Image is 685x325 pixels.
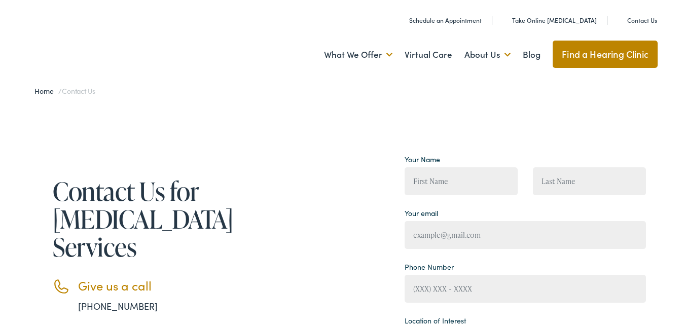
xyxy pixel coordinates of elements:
a: [PHONE_NUMBER] [78,300,158,312]
img: Calendar Icon to schedule a hearing appointment in Cincinnati, OH [398,15,405,25]
img: Headphones icone to schedule online hearing test in Cincinnati, OH [501,15,508,25]
label: Phone Number [405,262,454,272]
a: Take Online [MEDICAL_DATA] [501,16,597,24]
span: / [34,86,95,96]
input: (XXX) XXX - XXXX [405,275,646,303]
img: Mail icon representing email contact with Ohio Hearing in Cincinnati, OH [616,15,623,25]
a: Find a Hearing Clinic [553,41,658,68]
input: Last Name [533,167,646,195]
a: Blog [523,36,540,74]
input: example@gmail.com [405,221,646,249]
h3: Give us a call [78,278,261,293]
a: What We Offer [324,36,392,74]
a: Home [34,86,58,96]
a: About Us [464,36,511,74]
a: Contact Us [616,16,657,24]
input: First Name [405,167,518,195]
a: Schedule an Appointment [398,16,482,24]
h1: Contact Us for [MEDICAL_DATA] Services [53,177,261,261]
a: Virtual Care [405,36,452,74]
label: Your Name [405,154,440,165]
span: Contact Us [62,86,95,96]
label: Your email [405,208,438,219]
